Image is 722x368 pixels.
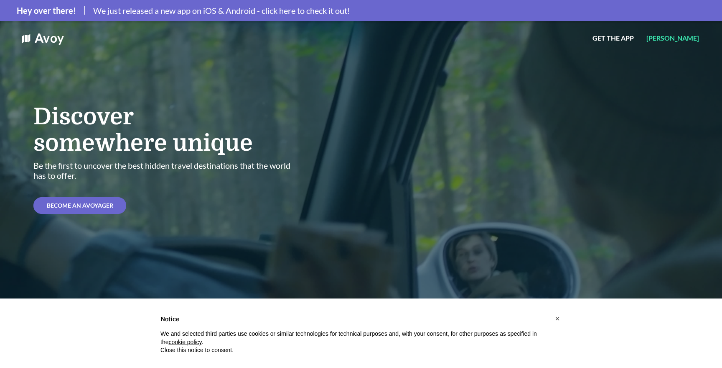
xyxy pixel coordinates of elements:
h2: Notice [160,315,548,324]
div: BECOME AN AVOYAGER [33,197,126,214]
a: cookie policy [168,339,201,345]
img: square-logo-100-white.0d111d7af839abe68fd5efc543d01054.svg [21,33,31,44]
p: Close this notice to consent. [160,346,548,355]
button: Close this notice [551,312,564,325]
span: We just released a new app on iOS & Android - click here to check it out! [93,5,350,15]
p: We and selected third parties use cookies or similar technologies for technical purposes and, wit... [160,330,548,346]
a: Avoy [35,30,64,45]
h1: Discover somewhere unique [33,103,292,156]
span: [PERSON_NAME] [646,34,699,42]
span: Get the App [592,34,634,42]
span: Hey over there! [17,5,76,15]
span: Be the first to uncover the best hidden travel destinations that the world has to offer. [33,160,290,180]
span: × [555,314,560,323]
